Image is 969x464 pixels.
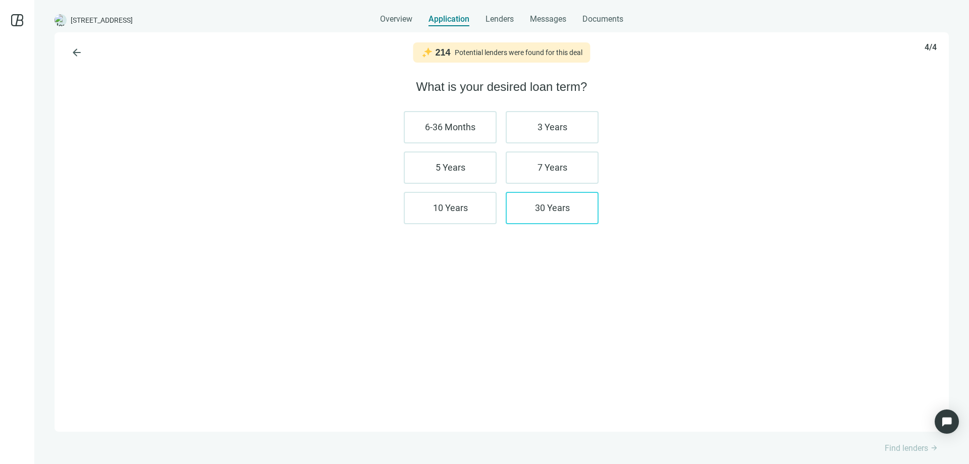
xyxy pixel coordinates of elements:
[380,14,412,24] span: Overview
[404,151,497,184] label: 5 Years
[67,42,87,63] button: arrow_back
[874,438,949,458] button: Find lendersarrow_forward
[55,14,67,26] img: deal-logo
[935,409,959,434] div: Open Intercom Messenger
[506,192,599,224] label: 30 Years
[435,46,450,59] span: 214
[67,79,937,95] h2: What is your desired loan term?
[71,46,83,59] span: arrow_back
[506,151,599,184] label: 7 Years
[530,14,566,24] span: Messages
[404,192,497,224] label: 10 Years
[506,111,599,143] label: 3 Years
[428,14,469,24] span: Application
[582,14,623,24] span: Documents
[925,42,937,53] span: 4/4
[404,111,497,143] label: 6-36 Months
[486,14,514,24] span: Lenders
[455,48,582,57] div: Potential lenders were found for this deal
[71,15,133,25] span: [STREET_ADDRESS]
